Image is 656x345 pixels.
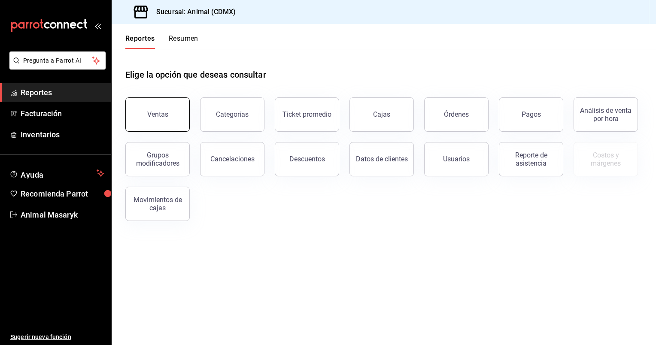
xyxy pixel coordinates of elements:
span: Facturación [21,108,104,119]
button: Cancelaciones [200,142,264,176]
button: Ticket promedio [275,97,339,132]
button: Pagos [499,97,563,132]
div: Reporte de asistencia [504,151,558,167]
div: Movimientos de cajas [131,196,184,212]
span: Reportes [21,87,104,98]
div: Grupos modificadores [131,151,184,167]
button: Análisis de venta por hora [574,97,638,132]
button: Descuentos [275,142,339,176]
div: Pagos [522,110,541,118]
span: Recomienda Parrot [21,188,104,200]
button: Resumen [169,34,198,49]
button: Datos de clientes [349,142,414,176]
button: Contrata inventarios para ver este reporte [574,142,638,176]
div: Datos de clientes [356,155,408,163]
button: Pregunta a Parrot AI [9,51,106,70]
h3: Sucursal: Animal (CDMX) [149,7,236,17]
div: Ticket promedio [282,110,331,118]
span: Animal Masaryk [21,209,104,221]
button: open_drawer_menu [94,22,101,29]
button: Órdenes [424,97,489,132]
div: Órdenes [444,110,469,118]
button: Categorías [200,97,264,132]
a: Pregunta a Parrot AI [6,62,106,71]
div: Cancelaciones [210,155,255,163]
div: navigation tabs [125,34,198,49]
div: Ventas [147,110,168,118]
div: Categorías [216,110,249,118]
div: Cajas [373,110,390,118]
button: Movimientos de cajas [125,187,190,221]
button: Usuarios [424,142,489,176]
div: Usuarios [443,155,470,163]
button: Ventas [125,97,190,132]
button: Reportes [125,34,155,49]
span: Pregunta a Parrot AI [23,56,92,65]
span: Ayuda [21,168,93,179]
div: Análisis de venta por hora [579,106,632,123]
button: Reporte de asistencia [499,142,563,176]
span: Sugerir nueva función [10,333,104,342]
h1: Elige la opción que deseas consultar [125,68,266,81]
button: Grupos modificadores [125,142,190,176]
button: Cajas [349,97,414,132]
div: Costos y márgenes [579,151,632,167]
span: Inventarios [21,129,104,140]
div: Descuentos [289,155,325,163]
